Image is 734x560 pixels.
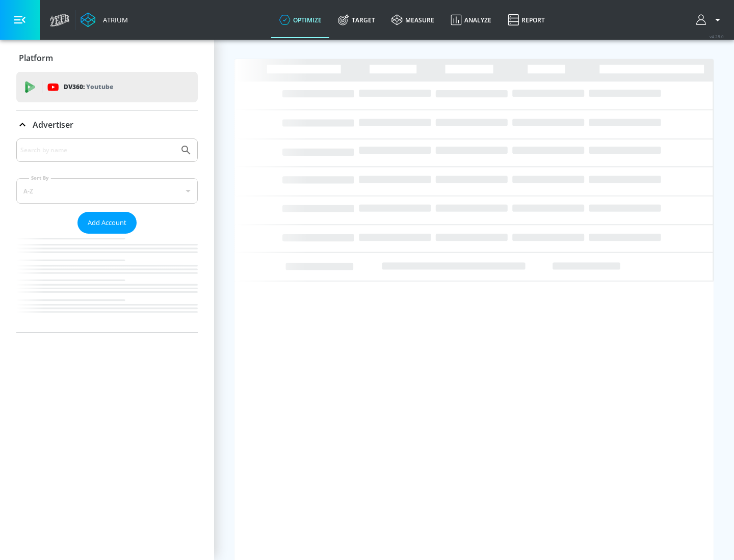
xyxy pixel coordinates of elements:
p: Youtube [86,81,113,92]
div: Advertiser [16,110,198,139]
p: Platform [19,52,53,64]
a: measure [383,2,442,38]
input: Search by name [20,144,175,157]
a: Analyze [442,2,500,38]
div: DV360: Youtube [16,72,198,102]
a: Report [500,2,553,38]
a: Atrium [81,12,128,27]
button: Add Account [77,212,137,234]
div: Advertiser [16,138,198,332]
span: v 4.28.0 [710,34,724,39]
div: Atrium [99,15,128,24]
p: DV360: [64,81,113,93]
nav: list of Advertiser [16,234,198,332]
div: A-Z [16,178,198,204]
div: Platform [16,44,198,72]
a: Target [330,2,383,38]
label: Sort By [29,175,51,181]
a: optimize [271,2,330,38]
span: Add Account [88,217,126,229]
p: Advertiser [33,119,73,130]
